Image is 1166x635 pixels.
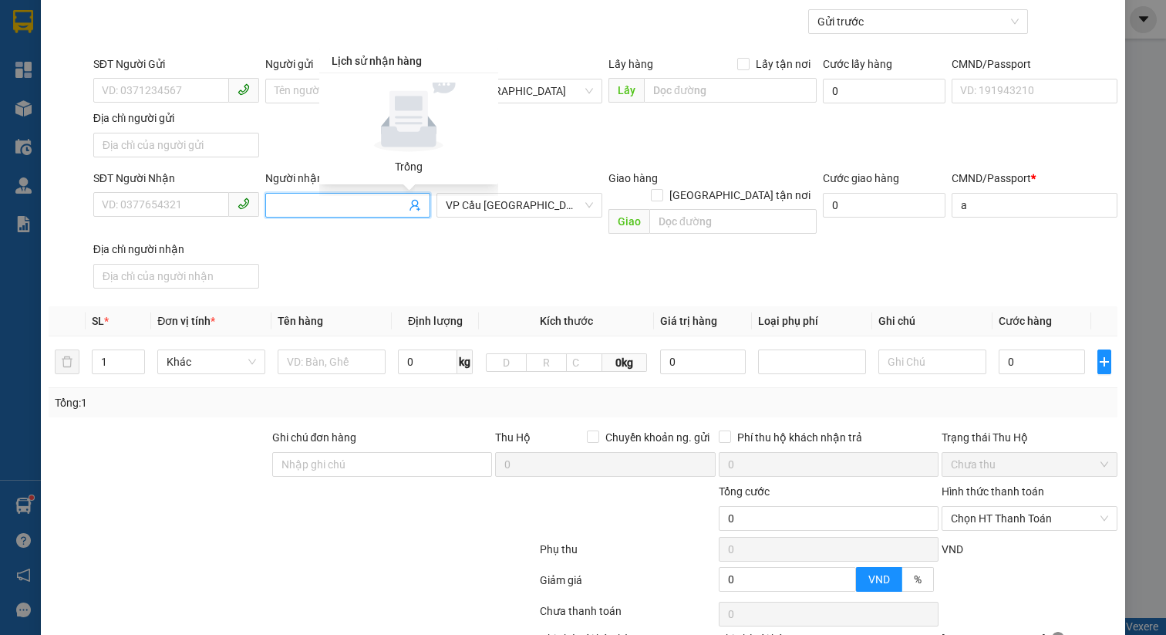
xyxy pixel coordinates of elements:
[872,306,992,336] th: Ghi chú
[608,78,644,103] span: Lấy
[446,79,593,103] span: VP Hải Phòng
[752,306,872,336] th: Loại phụ phí
[719,485,770,498] span: Tổng cước
[1097,350,1111,374] button: plus
[486,353,527,372] input: D
[878,350,986,374] input: Ghi Chú
[644,78,817,103] input: Dọc đường
[157,315,215,327] span: Đơn vị tính
[93,241,259,258] div: Địa chỉ người nhận
[278,350,386,374] input: VD: Bàn, Ghế
[495,431,531,444] span: Thu Hộ
[278,315,323,327] span: Tên hàng
[649,209,817,234] input: Dọc đường
[999,315,1052,327] span: Cước hàng
[566,353,602,372] input: C
[272,452,493,477] input: Ghi chú đơn hàng
[265,170,431,187] div: Người nhận
[952,170,1117,187] div: CMND/Passport
[951,507,1108,530] span: Chọn HT Thanh Toán
[457,350,473,374] span: kg
[167,350,256,373] span: Khác
[436,56,602,73] div: VP gửi
[952,56,1117,73] div: CMND/Passport
[265,56,431,73] div: Người gửi
[868,573,890,586] span: VND
[55,350,79,374] button: delete
[319,49,498,73] div: Lịch sử nhận hàng
[92,315,104,327] span: SL
[731,429,868,446] span: Phí thu hộ khách nhận trả
[446,194,593,217] span: VP Cầu Sài Gòn
[942,543,963,556] span: VND
[660,315,717,327] span: Giá trị hàng
[338,158,480,175] div: Trống
[602,353,647,372] span: 0kg
[663,187,817,204] span: [GEOGRAPHIC_DATA] tận nơi
[608,209,649,234] span: Giao
[538,541,717,568] div: Phụ thu
[823,172,899,184] label: Cước giao hàng
[538,603,717,630] div: Chưa thanh toán
[914,573,922,586] span: %
[526,353,567,372] input: R
[1098,356,1110,368] span: plus
[408,315,463,327] span: Định lượng
[817,10,1019,33] span: Gửi trước
[540,315,593,327] span: Kích thước
[823,58,892,70] label: Cước lấy hàng
[538,572,717,599] div: Giảm giá
[238,83,250,96] span: phone
[238,198,250,210] span: phone
[942,429,1117,446] div: Trạng thái Thu Hộ
[951,453,1108,476] span: Chưa thu
[93,264,259,289] input: Địa chỉ của người nhận
[55,394,451,411] div: Tổng: 1
[93,170,259,187] div: SĐT Người Nhận
[823,193,945,218] input: Cước giao hàng
[823,79,945,103] input: Cước lấy hàng
[942,485,1044,498] label: Hình thức thanh toán
[93,110,259,127] div: Địa chỉ người gửi
[750,56,817,73] span: Lấy tận nơi
[608,58,653,70] span: Lấy hàng
[599,429,716,446] span: Chuyển khoản ng. gửi
[608,172,658,184] span: Giao hàng
[272,431,357,444] label: Ghi chú đơn hàng
[93,133,259,157] input: Địa chỉ của người gửi
[93,56,259,73] div: SĐT Người Gửi
[409,199,421,211] span: user-add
